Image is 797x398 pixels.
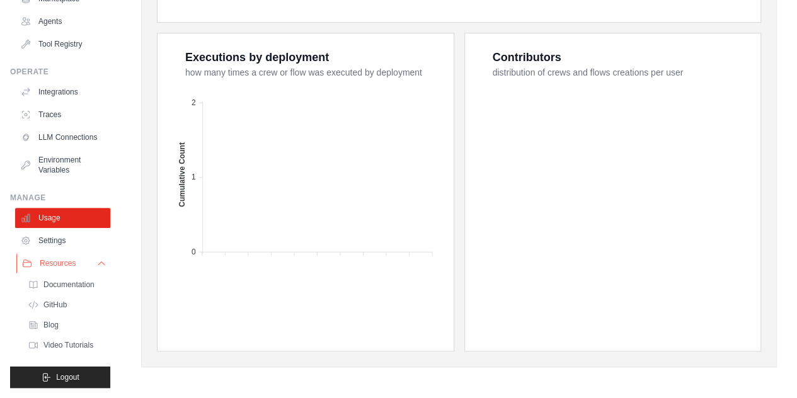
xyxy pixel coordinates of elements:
a: Video Tutorials [23,336,110,354]
dt: how many times a crew or flow was executed by deployment [185,66,439,79]
a: Settings [15,230,110,251]
tspan: 1 [192,173,196,181]
a: Agents [15,11,110,31]
span: Blog [43,320,59,330]
button: Resources [16,253,112,273]
tspan: 2 [192,98,196,107]
button: Logout [10,367,110,388]
a: Traces [15,105,110,125]
span: Video Tutorials [43,340,93,350]
tspan: 0 [192,247,196,256]
a: GitHub [23,296,110,314]
a: Integrations [15,82,110,102]
div: Contributors [493,48,561,66]
span: Documentation [43,280,95,290]
a: Blog [23,316,110,334]
div: Executions by deployment [185,48,329,66]
a: Environment Variables [15,150,110,180]
span: Resources [40,258,76,268]
div: Manage [10,193,110,203]
a: LLM Connections [15,127,110,147]
span: Logout [56,372,79,382]
dt: distribution of crews and flows creations per user [493,66,746,79]
a: Usage [15,208,110,228]
div: Operate [10,67,110,77]
span: GitHub [43,300,67,310]
a: Tool Registry [15,34,110,54]
a: Documentation [23,276,110,293]
text: Cumulative Count [178,142,186,207]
